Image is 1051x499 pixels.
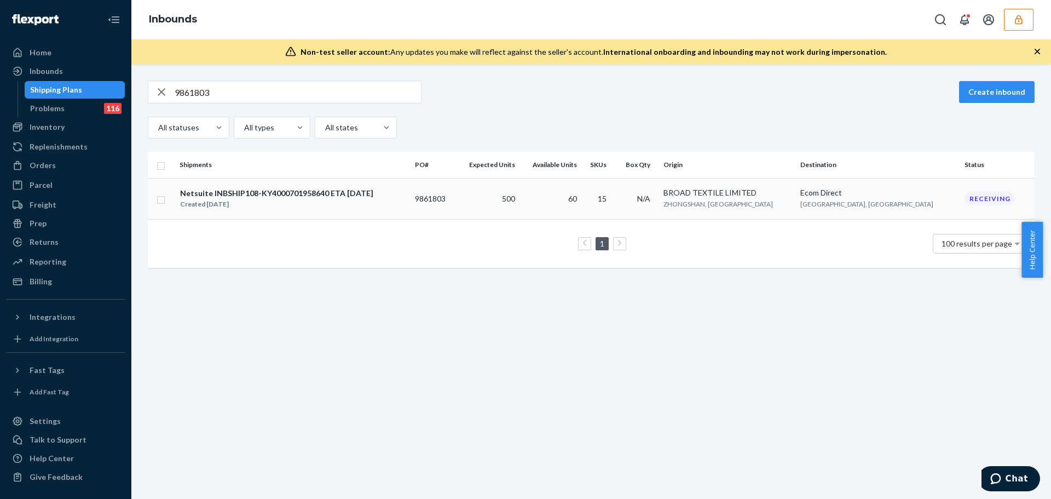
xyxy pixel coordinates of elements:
a: Inbounds [7,62,125,80]
div: DQYCDNFGZ9J [340,369,442,380]
a: Reporting [7,253,125,271]
span: Add alternate barcode [496,434,582,444]
td: 9 [619,393,673,453]
button: Open account menu [978,9,1000,31]
a: Prep [7,215,125,232]
button: Help Center [1021,222,1043,278]
div: Give Feedback [30,472,83,483]
a: Home [7,44,125,61]
div: Freight [30,199,56,210]
button: All I Do Striped Cargo Pants [340,405,442,416]
a: Inbounds [149,14,195,26]
div: Contains 15 SKUs and 500 Units [340,205,479,217]
div: Settings [30,416,61,427]
a: Billing [7,273,125,290]
ol: breadcrumbs [140,4,398,36]
p: DFWTMP c/o Flexport [704,169,843,181]
div: Any updates you make will reflect against the seller's account. [301,47,887,58]
button: All I Do Striped Cargo Pants [340,345,442,356]
button: Give Feedback [7,468,125,486]
a: Problems116 [25,100,125,117]
a: Add alternate barcode [488,434,582,444]
a: Inventory [7,118,125,136]
div: DT7KH7EM52K [340,429,442,440]
button: Open notifications [954,9,975,31]
span: All I Do Striped Cargo Pants [340,466,442,475]
h1: Shipment #1 [340,85,475,108]
th: Received [673,305,758,332]
span: Add alternate barcode [496,374,582,383]
div: Inbound Shipment Details [340,269,464,291]
div: 116 [104,103,122,114]
th: Barcode [480,305,619,332]
a: Parcel [7,176,125,194]
a: Shipping Plans [25,81,125,99]
button: Fast Tags [7,362,125,379]
span: — [836,358,842,367]
button: Close Navigation [103,9,125,31]
td: 3 [673,393,758,453]
div: Shipment ID 1211787 [340,157,479,169]
button: Talk to Support [7,431,125,449]
label: Download [783,101,821,112]
div: Inventory [30,122,65,133]
div: Home [30,47,51,58]
span: All I Do Striped Cargo Pants [340,406,442,415]
span: — [836,478,842,487]
iframe: Opens a widget where you can chat to one of our agents [981,466,1040,494]
a: Help Center [7,450,125,467]
a: Replenishments [7,138,125,156]
div: Inbounds [30,66,63,77]
a: Add Fast Tag [7,383,125,401]
button: Integrations [7,308,125,326]
span: — [836,418,842,427]
div: Parcel [30,180,53,191]
span: Non-test seller account: [301,47,390,56]
div: Receiving [340,117,391,130]
span: International onboarding and inbounding may not work during impersonation. [603,47,887,56]
td: 20 [673,332,758,393]
p: DQYCDNFGZ9J [488,341,610,352]
span: BROAD TEXTILE LIMITED LEVEL 3, NO. [STREET_ADDRESS] [523,170,641,192]
p: Ship to [704,157,843,169]
a: Freight [7,196,125,214]
span: S1883699 [340,359,370,368]
span: [STREET_ADDRESS] [704,182,775,192]
div: Billing [30,276,52,287]
span: S1883700 [340,480,370,488]
div: Flexport PO# 9861803 [340,193,479,205]
p: DT7KH7EM52K [488,401,610,412]
div: Shipping Plans [30,84,82,95]
div: Help Center [30,453,74,464]
div: Returns [30,237,59,248]
button: Open Search Box [929,9,951,31]
div: 15 SKUs 500 Units [488,269,842,291]
a: Add alternate barcode [488,374,582,383]
p: D4KFARGL4Z2 [488,461,610,472]
div: Fast Tags [30,365,65,376]
div: Orders [30,160,56,171]
div: External Shipping Plan ID netsuite_INBSHIP108_108 [340,169,479,193]
th: Expected [619,305,673,332]
div: Integrations [30,312,76,323]
div: Placed on [DATE] 2:06 am CDT [340,217,479,230]
span: S1883698 [340,420,370,428]
div: Add Fast Tag [30,387,69,397]
span: Netsuite INBSHIP108-KY4000701958640 ETA 8/31/25 [216,13,374,27]
td: 38 [619,332,673,393]
a: Returns [7,233,125,251]
th: Discrepancy [758,305,842,332]
div: Replenishments [30,141,88,152]
img: Flexport logo [12,14,59,25]
button: All I Do Striped Cargo Pants [340,466,442,477]
div: Prep [30,218,47,229]
a: Add Integration [7,330,125,348]
div: Problems [30,103,65,114]
div: Talk to Support [30,434,86,445]
th: SKU [340,305,480,332]
a: Orders [7,157,125,174]
div: Add Integration [30,334,78,343]
span: All I Do Striped Cargo Pants [340,346,442,355]
p: S1883698 [488,417,610,428]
